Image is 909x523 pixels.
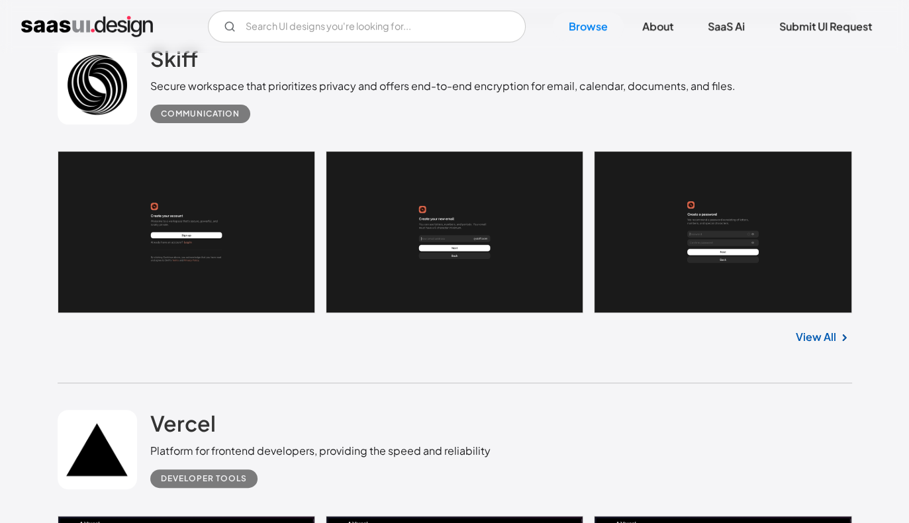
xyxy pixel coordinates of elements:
a: View All [796,329,836,345]
a: Submit UI Request [763,12,888,41]
a: Browse [553,12,624,41]
h2: Vercel [150,410,216,436]
a: home [21,16,153,37]
div: Platform for frontend developers, providing the speed and reliability [150,443,491,459]
div: Secure workspace that prioritizes privacy and offers end-to-end encryption for email, calendar, d... [150,78,736,94]
a: About [626,12,689,41]
div: Developer tools [161,471,247,487]
input: Search UI designs you're looking for... [208,11,526,42]
a: Skiff [150,45,198,78]
a: Vercel [150,410,216,443]
div: Communication [161,106,240,122]
a: SaaS Ai [692,12,761,41]
form: Email Form [208,11,526,42]
h2: Skiff [150,45,198,71]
